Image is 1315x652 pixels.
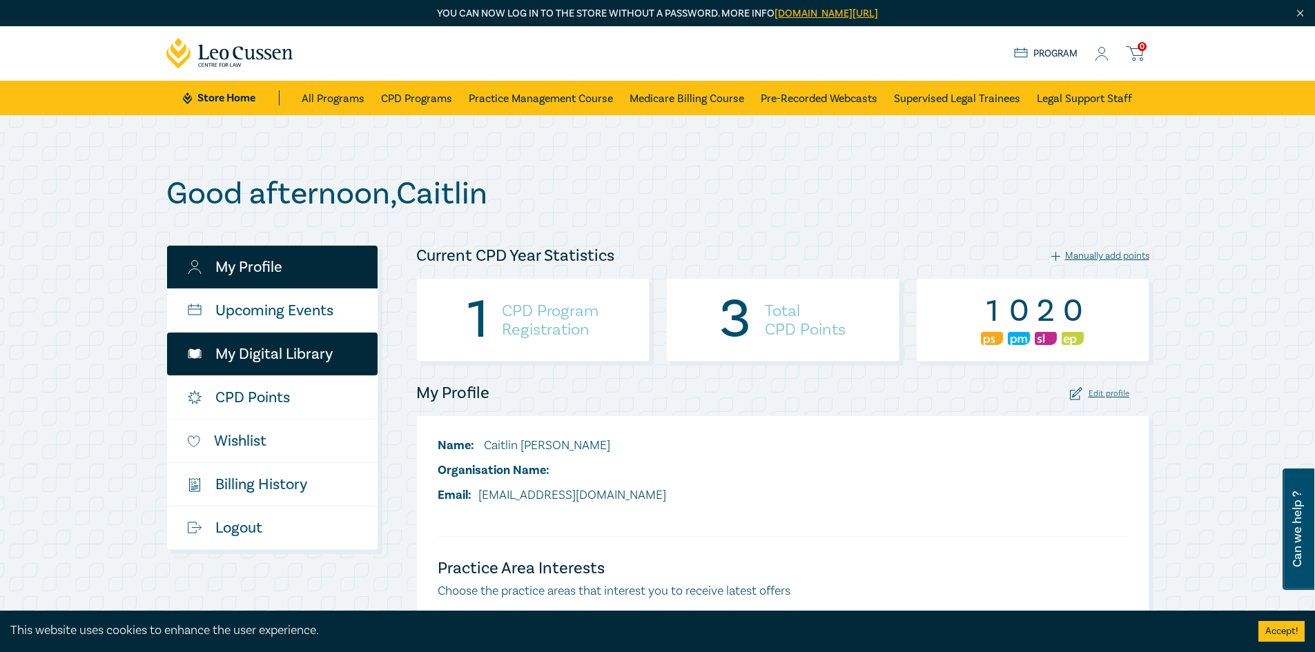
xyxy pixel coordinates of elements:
a: Program [1014,46,1078,61]
li: Caitlin [PERSON_NAME] [438,437,666,455]
div: 2 [1035,293,1057,329]
span: Organisation Name: [438,462,549,478]
a: Legal Support Staff [1037,81,1132,115]
span: 0 [1138,42,1147,51]
a: Pre-Recorded Webcasts [761,81,877,115]
a: Wishlist [167,419,378,462]
h4: My Profile [416,382,489,404]
div: 0 [1062,293,1084,329]
div: This website uses cookies to enhance the user experience. [10,622,1238,640]
h4: CPD Program Registration [502,302,598,339]
img: Ethics & Professional Responsibility [1062,332,1084,345]
div: Manually add points [1051,250,1149,262]
a: [DOMAIN_NAME][URL] [775,7,878,20]
span: Can we help ? [1291,477,1304,582]
a: My Digital Library [167,333,378,375]
h4: Current CPD Year Statistics [416,245,614,267]
li: [EMAIL_ADDRESS][DOMAIN_NAME] [438,486,666,504]
div: 3 [719,302,751,338]
span: Email: [438,487,471,503]
a: Logout [167,506,378,549]
tspan: $ [191,480,193,486]
p: Choose the practice areas that interest you to receive latest offers [438,582,1128,600]
div: Edit profile [1070,387,1129,400]
span: Name: [438,437,474,453]
h4: Practice Area Interests [438,557,1128,580]
button: Accept cookies [1258,621,1305,642]
a: CPD Points [167,376,378,419]
a: Upcoming Events [167,289,378,332]
a: Supervised Legal Trainees [894,81,1020,115]
img: Practice Management & Business Skills [1008,332,1030,345]
a: My Profile [167,246,378,288]
a: CPD Programs [381,81,452,115]
img: Close [1294,8,1306,19]
a: Store Home [183,90,279,106]
a: $Billing History [167,463,378,506]
h4: Total CPD Points [765,302,846,339]
div: 0 [1008,293,1030,329]
a: Practice Management Course [469,81,613,115]
img: Substantive Law [1035,332,1057,345]
a: Medicare Billing Course [630,81,744,115]
div: 1 [467,302,488,338]
p: You can now log in to the store without a password. More info [166,6,1149,21]
a: All Programs [302,81,364,115]
h1: Good afternoon , Caitlin [166,176,1149,212]
div: 1 [981,293,1003,329]
img: Professional Skills [981,332,1003,345]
